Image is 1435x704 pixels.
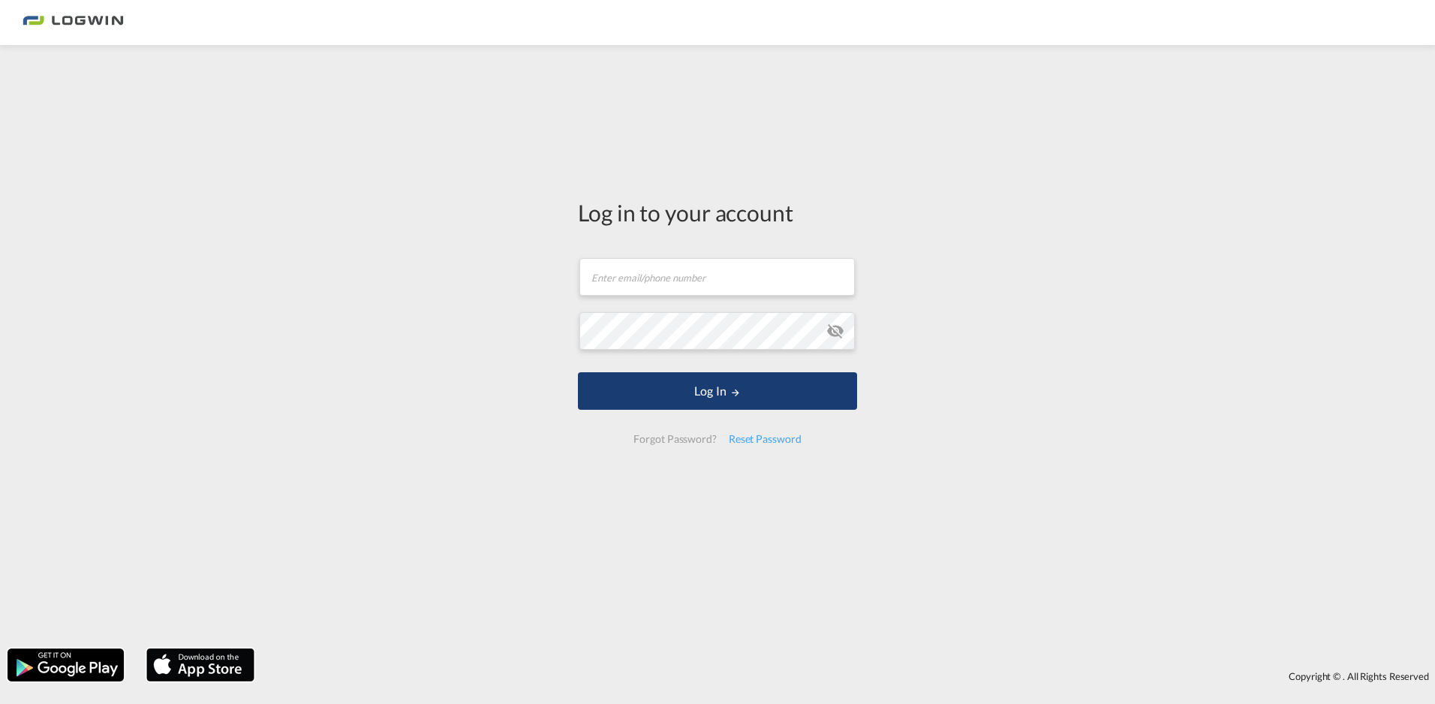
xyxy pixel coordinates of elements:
img: bc73a0e0d8c111efacd525e4c8ad7d32.png [23,6,124,40]
img: apple.png [145,647,256,683]
div: Forgot Password? [627,426,722,453]
div: Log in to your account [578,197,857,228]
img: google.png [6,647,125,683]
button: LOGIN [578,372,857,410]
div: Copyright © . All Rights Reserved [262,663,1435,689]
div: Reset Password [723,426,808,453]
input: Enter email/phone number [579,258,855,296]
md-icon: icon-eye-off [826,322,844,340]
